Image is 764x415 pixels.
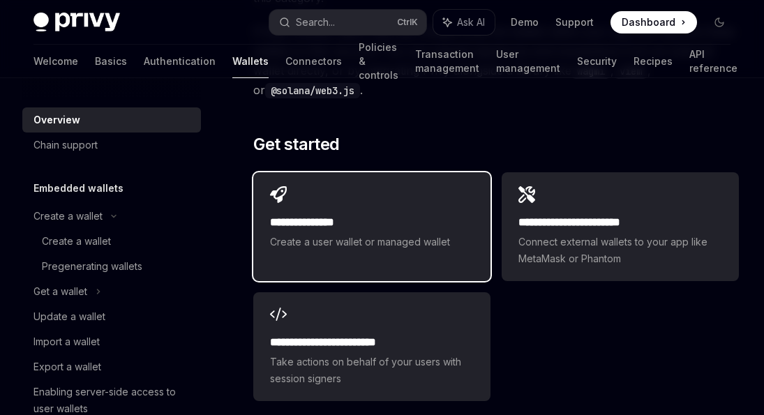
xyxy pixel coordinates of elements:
div: Create a wallet [33,208,103,225]
a: Update a wallet [22,304,201,329]
a: Export a wallet [22,354,201,379]
span: Create a user wallet or managed wallet [270,234,474,250]
div: Export a wallet [33,359,101,375]
div: Create a wallet [42,233,111,250]
a: API reference [689,45,737,78]
a: Support [555,15,594,29]
button: Toggle dark mode [708,11,731,33]
a: Demo [511,15,539,29]
button: Search...CtrlK [269,10,426,35]
a: Authentication [144,45,216,78]
span: Take actions on behalf of your users with session signers [270,354,474,387]
button: Ask AI [433,10,495,35]
a: Pregenerating wallets [22,254,201,279]
a: Create a wallet [22,229,201,254]
a: Policies & controls [359,45,398,78]
a: Overview [22,107,201,133]
div: Get a wallet [33,283,87,300]
a: Security [577,45,617,78]
span: Connect external wallets to your app like MetaMask or Phantom [518,234,722,267]
div: Pregenerating wallets [42,258,142,275]
a: Chain support [22,133,201,158]
a: User management [496,45,560,78]
div: Update a wallet [33,308,105,325]
div: Search... [296,14,335,31]
h5: Embedded wallets [33,180,123,197]
a: Import a wallet [22,329,201,354]
span: Ask AI [457,15,485,29]
a: Dashboard [611,11,697,33]
div: Overview [33,112,80,128]
div: Chain support [33,137,98,153]
code: @solana/web3.js [265,83,360,98]
img: dark logo [33,13,120,32]
span: Dashboard [622,15,675,29]
span: Get started [253,133,339,156]
a: Transaction management [415,45,479,78]
a: Recipes [634,45,673,78]
a: Connectors [285,45,342,78]
div: Import a wallet [33,333,100,350]
span: Ctrl K [397,17,418,28]
a: Wallets [232,45,269,78]
a: Welcome [33,45,78,78]
a: Basics [95,45,127,78]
